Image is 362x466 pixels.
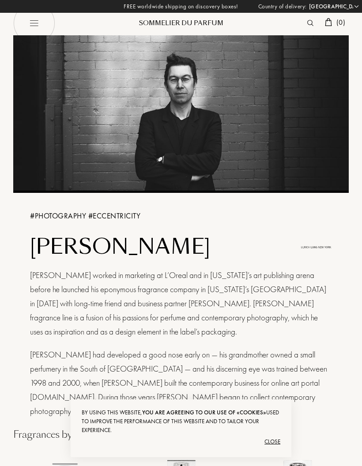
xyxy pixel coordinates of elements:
span: you are agreeing to our use of «cookies» [142,409,266,416]
span: ( 0 ) [336,18,345,27]
h1: [PERSON_NAME] [30,235,256,259]
img: search_icn.svg [307,20,313,26]
img: Logo Ulrich Lang [300,231,332,263]
img: Ulrich Lang Banner [13,35,349,191]
span: Country of delivery: [258,2,307,11]
span: # ECCENTRICITY [88,211,141,221]
img: cart.svg [325,18,332,26]
div: Close [82,435,280,449]
div: By using this website, used to improve the performance of this website and to tailor your experie... [82,408,280,435]
div: Sommelier du Parfum [128,19,234,28]
div: [PERSON_NAME] had developed a good nose early on — his grandmother owned a small perfumery in the... [30,348,332,418]
span: # PHOTOGRAPHY [30,211,88,221]
div: [PERSON_NAME] worked in marketing at L’Oreal and in [US_STATE]’s art publishing arena before he l... [30,268,332,339]
img: burger_black.png [13,2,55,44]
div: Fragrances by [PERSON_NAME] [7,427,355,442]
